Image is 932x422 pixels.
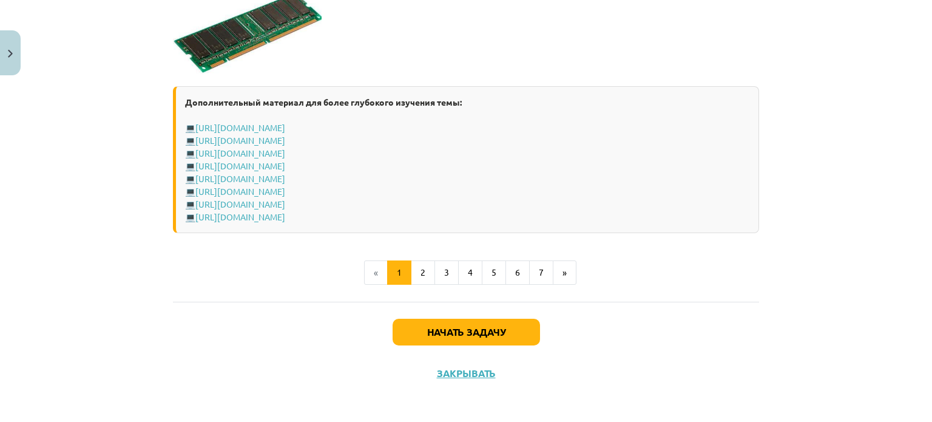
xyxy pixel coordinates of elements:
[397,267,402,277] font: 1
[437,367,496,379] font: Закрывать
[185,122,195,133] font: 💻
[185,211,195,222] font: 💻
[185,97,462,107] font: Дополнительный материал для более глубокого изучения темы:
[434,260,459,285] button: 3
[562,267,567,277] font: »
[482,260,506,285] button: 5
[515,267,520,277] font: 6
[195,199,285,209] a: [URL][DOMAIN_NAME]
[195,211,285,222] a: [URL][DOMAIN_NAME]
[393,319,540,345] button: Начать задачу
[185,160,195,171] font: 💻
[468,267,473,277] font: 4
[458,260,482,285] button: 4
[195,160,285,171] a: [URL][DOMAIN_NAME]
[491,267,496,277] font: 5
[185,199,195,209] font: 💻
[8,50,13,58] img: icon-close-lesson-0947bae3869378f0d4975bcd49f059093ad1ed9edebbc8119c70593378902aed.svg
[185,148,195,158] font: 💻
[173,260,759,285] nav: Пример навигации по странице
[195,122,285,133] a: [URL][DOMAIN_NAME]
[433,367,499,379] button: Закрывать
[195,186,285,197] a: [URL][DOMAIN_NAME]
[185,135,195,146] font: 💻
[553,260,576,285] button: »
[420,267,425,277] font: 2
[195,135,285,146] a: [URL][DOMAIN_NAME]
[539,267,544,277] font: 7
[505,260,530,285] button: 6
[427,325,505,338] font: Начать задачу
[411,260,435,285] button: 2
[195,148,285,158] a: [URL][DOMAIN_NAME]
[444,267,449,277] font: 3
[195,173,285,184] a: [URL][DOMAIN_NAME]
[185,186,195,197] font: 💻
[185,173,195,184] font: 💻
[529,260,553,285] button: 7
[387,260,411,285] button: 1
